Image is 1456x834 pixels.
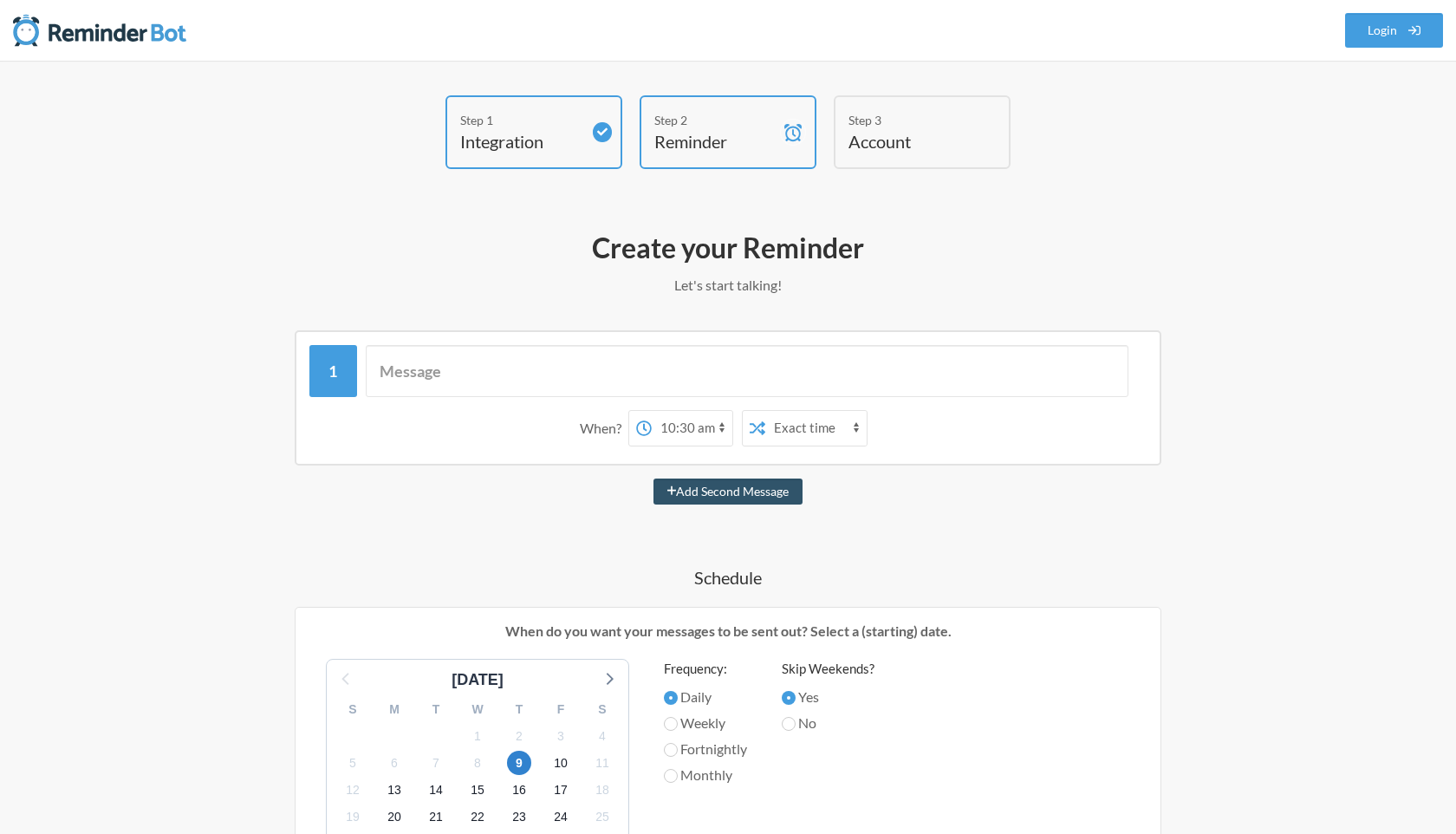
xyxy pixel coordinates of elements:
span: Monday, November 17, 2025 [549,779,573,803]
div: T [498,696,540,723]
span: Sunday, November 23, 2025 [507,805,531,830]
div: Step 2 [654,111,776,129]
p: When do you want your messages to be sent out? Select a (starting) date. [309,621,1147,642]
input: No [782,717,796,731]
h2: Create your Reminder [225,230,1231,266]
span: Monday, November 24, 2025 [549,805,573,830]
span: Wednesday, November 12, 2025 [341,779,365,803]
input: Message [366,345,1129,397]
div: T [415,696,457,723]
span: Friday, November 21, 2025 [424,805,448,830]
span: Friday, November 7, 2025 [424,751,448,775]
span: Wednesday, November 19, 2025 [341,805,365,830]
span: Friday, November 14, 2025 [424,779,448,803]
div: M [374,696,415,723]
span: Saturday, November 22, 2025 [465,805,490,830]
span: Saturday, November 8, 2025 [465,751,490,775]
div: S [582,696,623,723]
input: Yes [782,691,796,705]
img: Reminder Bot [13,13,186,48]
span: Sunday, November 9, 2025 [507,751,531,775]
h4: Schedule [225,565,1231,590]
span: Monday, November 3, 2025 [549,724,573,748]
span: Saturday, November 1, 2025 [465,724,490,748]
button: Add Second Message [653,479,803,505]
input: Weekly [664,717,678,731]
span: Wednesday, November 5, 2025 [341,751,365,775]
label: Monthly [664,765,747,785]
span: Thursday, November 20, 2025 [382,805,406,830]
span: Sunday, November 16, 2025 [507,779,531,803]
div: Step 3 [848,111,970,129]
div: W [457,696,498,723]
span: Tuesday, November 18, 2025 [590,779,614,803]
input: Monthly [664,769,678,783]
input: Fortnightly [664,743,678,757]
span: Sunday, November 2, 2025 [507,724,531,748]
span: Saturday, November 15, 2025 [465,779,490,803]
input: Daily [664,691,678,705]
div: [DATE] [445,668,510,692]
label: Yes [782,687,874,707]
div: F [540,696,582,723]
h4: Account [848,129,970,153]
h4: Reminder [654,129,776,153]
label: No [782,713,874,733]
label: Skip Weekends? [782,659,874,679]
p: Let's start talking! [225,275,1231,296]
span: Thursday, November 6, 2025 [382,751,406,775]
label: Weekly [664,713,747,733]
span: Tuesday, November 11, 2025 [590,751,614,775]
span: Thursday, November 13, 2025 [382,779,406,803]
span: Tuesday, November 25, 2025 [590,805,614,830]
label: Fortnightly [664,739,747,759]
span: Monday, November 10, 2025 [549,751,573,775]
label: Frequency: [664,659,747,679]
span: Tuesday, November 4, 2025 [590,724,614,748]
div: S [332,696,374,723]
div: Step 1 [460,111,582,129]
label: Daily [664,687,747,707]
a: Login [1345,13,1444,48]
h4: Integration [460,129,582,153]
div: When? [580,410,628,446]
